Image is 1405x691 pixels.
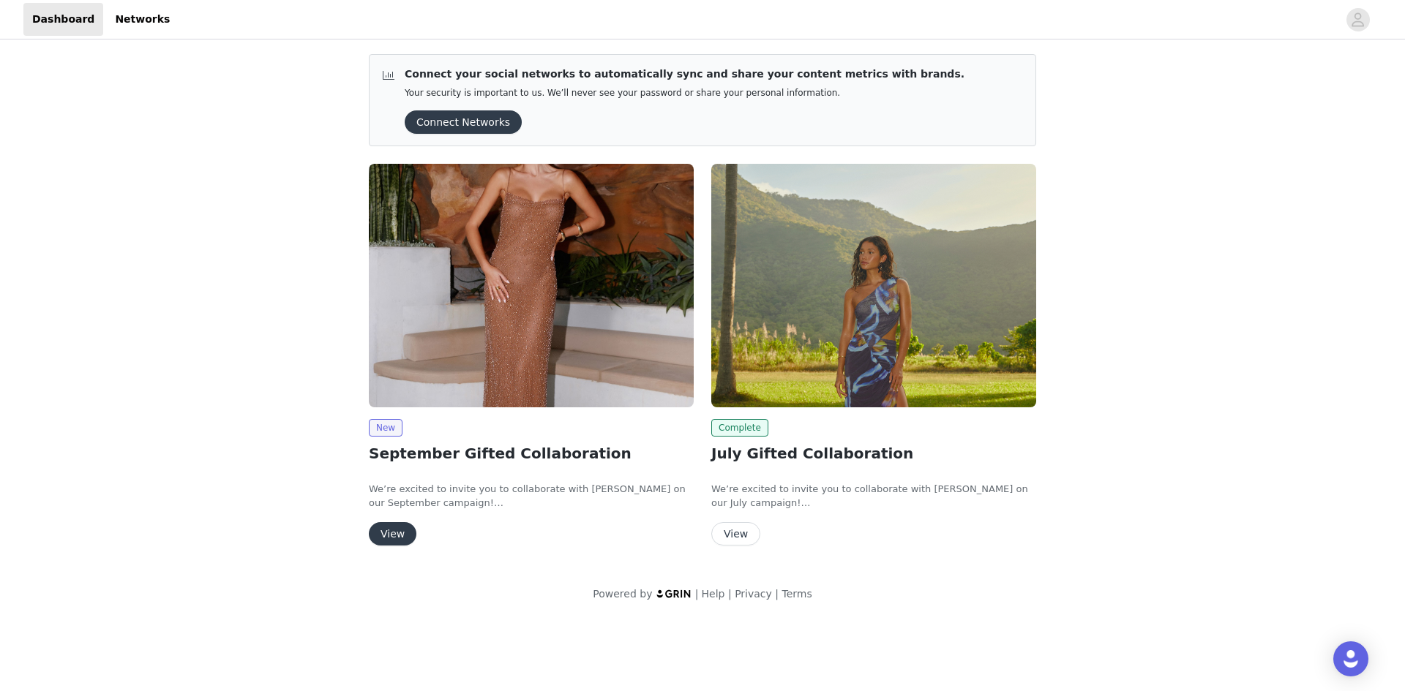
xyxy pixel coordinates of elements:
img: Peppermayo USA [369,164,694,407]
a: View [369,529,416,540]
div: avatar [1351,8,1365,31]
span: Powered by [593,588,652,600]
a: View [711,529,760,540]
button: Connect Networks [405,110,522,134]
button: View [369,522,416,545]
div: Open Intercom Messenger [1333,641,1368,676]
span: | [775,588,779,600]
img: logo [656,589,692,598]
img: Peppermayo USA [711,164,1036,407]
a: Help [702,588,725,600]
a: Dashboard [23,3,103,36]
p: Connect your social networks to automatically sync and share your content metrics with brands. [405,67,964,82]
p: We’re excited to invite you to collaborate with [PERSON_NAME] on our July campaign! [711,482,1036,510]
p: Your security is important to us. We’ll never see your password or share your personal information. [405,88,964,99]
h2: September Gifted Collaboration [369,442,694,464]
h2: July Gifted Collaboration [711,442,1036,464]
a: Networks [106,3,179,36]
a: Terms [782,588,812,600]
button: View [711,522,760,545]
a: Privacy [735,588,772,600]
p: We’re excited to invite you to collaborate with [PERSON_NAME] on our September campaign! [369,482,694,510]
span: New [369,419,402,437]
span: | [728,588,732,600]
span: Complete [711,419,768,437]
span: | [695,588,699,600]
